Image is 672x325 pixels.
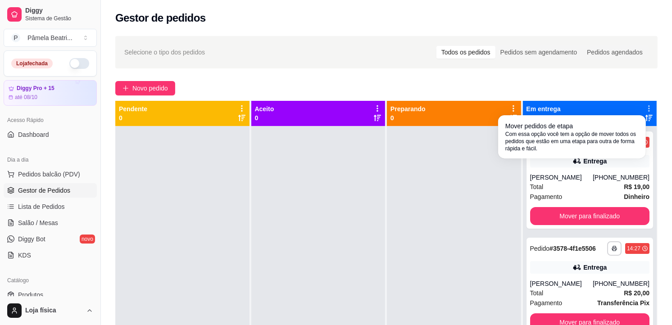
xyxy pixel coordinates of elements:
[530,279,593,288] div: [PERSON_NAME]
[530,207,650,225] button: Mover para finalizado
[593,279,649,288] div: [PHONE_NUMBER]
[530,245,550,252] span: Pedido
[390,104,426,113] p: Preparando
[18,186,70,195] span: Gestor de Pedidos
[624,193,649,200] strong: Dinheiro
[69,58,89,69] button: Alterar Status
[527,113,561,122] p: 26
[27,33,73,42] div: Pâmela Beatri ...
[530,298,563,308] span: Pagamento
[505,122,573,131] span: Mover pedidos de etapa
[527,104,561,113] p: Em entrega
[15,94,37,101] article: até 08/10
[119,113,147,122] p: 0
[25,7,93,15] span: Diggy
[4,273,97,288] div: Catálogo
[4,113,97,127] div: Acesso Rápido
[624,183,649,190] strong: R$ 19,00
[25,15,93,22] span: Sistema de Gestão
[530,182,544,192] span: Total
[11,59,53,68] div: Loja fechada
[495,46,582,59] div: Pedidos sem agendamento
[124,47,205,57] span: Selecione o tipo dos pedidos
[25,307,82,315] span: Loja física
[18,235,45,244] span: Diggy Bot
[123,85,129,91] span: plus
[132,83,168,93] span: Novo pedido
[17,85,54,92] article: Diggy Pro + 15
[4,29,97,47] button: Select a team
[583,263,607,272] div: Entrega
[18,290,43,299] span: Produtos
[593,173,649,182] div: [PHONE_NUMBER]
[18,170,80,179] span: Pedidos balcão (PDV)
[436,46,495,59] div: Todos os pedidos
[583,157,607,166] div: Entrega
[597,299,649,307] strong: Transferência Pix
[549,245,596,252] strong: # 3578-4f1e5506
[530,173,593,182] div: [PERSON_NAME]
[18,130,49,139] span: Dashboard
[627,245,640,252] div: 14:27
[582,46,648,59] div: Pedidos agendados
[530,288,544,298] span: Total
[624,289,649,297] strong: R$ 20,00
[18,218,58,227] span: Salão / Mesas
[119,104,147,113] p: Pendente
[18,251,31,260] span: KDS
[390,113,426,122] p: 0
[18,202,65,211] span: Lista de Pedidos
[530,192,563,202] span: Pagamento
[255,104,274,113] p: Aceito
[255,113,274,122] p: 0
[4,153,97,167] div: Dia a dia
[11,33,20,42] span: P
[505,131,639,152] span: Com essa opção você tem a opção de mover todos os pedidos que estão em uma etapa para outra de fo...
[115,11,206,25] h2: Gestor de pedidos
